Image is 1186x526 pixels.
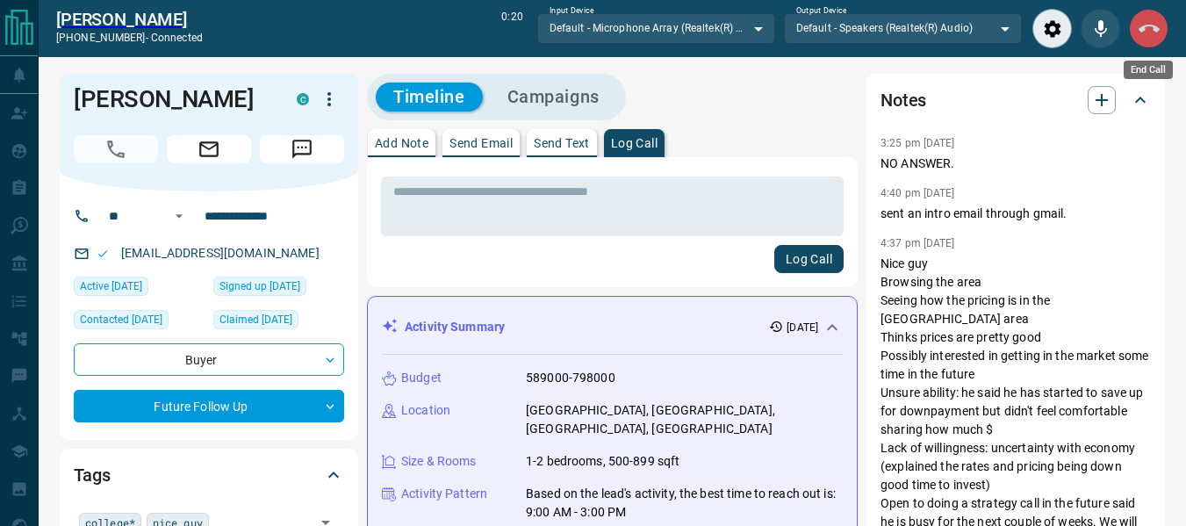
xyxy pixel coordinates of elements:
p: [DATE] [787,320,818,335]
button: Open [169,205,190,227]
span: Active [DATE] [80,277,142,295]
div: Sun Jul 06 2025 [213,310,344,335]
a: [PERSON_NAME] [56,9,203,30]
p: [PHONE_NUMBER] - [56,30,203,46]
p: sent an intro email through gmail. [881,205,1151,223]
label: Output Device [796,5,846,17]
svg: Email Valid [97,248,109,260]
h2: Notes [881,86,926,114]
div: Future Follow Up [74,390,344,422]
p: Activity Summary [405,318,505,336]
div: End Call [1124,61,1173,79]
p: 0:20 [501,9,522,48]
span: Contacted [DATE] [80,311,162,328]
span: Message [260,135,344,163]
div: Buyer [74,343,344,376]
p: Log Call [611,137,658,149]
div: Audio Settings [1032,9,1072,48]
div: Mute [1081,9,1120,48]
span: Signed up [DATE] [219,277,300,295]
p: Send Text [534,137,590,149]
p: Send Email [449,137,513,149]
p: Based on the lead's activity, the best time to reach out is: 9:00 AM - 3:00 PM [526,485,843,522]
p: Budget [401,369,442,387]
p: 3:25 pm [DATE] [881,137,955,149]
div: Thu Aug 07 2025 [74,310,205,335]
h1: [PERSON_NAME] [74,85,270,113]
p: Size & Rooms [401,452,477,471]
p: 1-2 bedrooms, 500-899 sqft [526,452,679,471]
a: [EMAIL_ADDRESS][DOMAIN_NAME] [121,246,320,260]
div: Sun Jul 06 2025 [74,277,205,301]
p: 589000-798000 [526,369,615,387]
span: connected [151,32,203,44]
div: Default - Speakers (Realtek(R) Audio) [784,13,1022,43]
span: Email [167,135,251,163]
p: Activity Pattern [401,485,487,503]
div: Default - Microphone Array (Realtek(R) Audio) [537,13,775,43]
div: Tags [74,454,344,496]
button: Log Call [774,245,844,273]
button: Campaigns [490,83,617,112]
button: Timeline [376,83,483,112]
h2: Tags [74,461,110,489]
p: 4:40 pm [DATE] [881,187,955,199]
label: Input Device [550,5,594,17]
p: 4:37 pm [DATE] [881,237,955,249]
p: NO ANSWER. [881,155,1151,173]
div: condos.ca [297,93,309,105]
div: Activity Summary[DATE] [382,311,843,343]
div: Notes [881,79,1151,121]
div: Sun Jul 06 2025 [213,277,344,301]
p: Location [401,401,450,420]
p: [GEOGRAPHIC_DATA], [GEOGRAPHIC_DATA], [GEOGRAPHIC_DATA], [GEOGRAPHIC_DATA] [526,401,843,438]
span: Claimed [DATE] [219,311,292,328]
div: End Call [1129,9,1168,48]
p: Add Note [375,137,428,149]
span: Call [74,135,158,163]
